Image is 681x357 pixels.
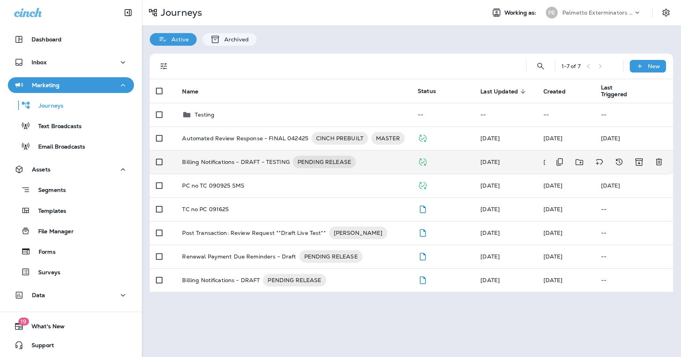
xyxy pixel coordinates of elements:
[8,243,134,260] button: Forms
[32,166,50,173] p: Assets
[31,102,63,110] p: Journeys
[659,6,673,20] button: Settings
[562,9,633,16] p: Palmetto Exterminators LLC
[32,36,61,43] p: Dashboard
[30,269,60,277] p: Surveys
[8,54,134,70] button: Inbox
[8,117,134,134] button: Text Broadcasts
[8,337,134,353] button: Support
[8,138,134,154] button: Email Broadcasts
[546,7,558,19] div: PE
[648,63,660,69] p: New
[30,143,85,151] p: Email Broadcasts
[8,264,134,280] button: Surveys
[24,323,65,333] span: What's New
[8,97,134,113] button: Journeys
[8,287,134,303] button: Data
[504,9,538,16] span: Working as:
[8,32,134,47] button: Dashboard
[32,59,47,65] p: Inbox
[31,249,56,256] p: Forms
[30,187,66,195] p: Segments
[32,292,45,298] p: Data
[8,202,134,219] button: Templates
[8,223,134,239] button: File Manager
[30,208,66,215] p: Templates
[30,123,82,130] p: Text Broadcasts
[24,342,54,351] span: Support
[30,228,74,236] p: File Manager
[32,82,60,88] p: Marketing
[8,181,134,198] button: Segments
[8,162,134,177] button: Assets
[117,5,139,20] button: Collapse Sidebar
[8,77,134,93] button: Marketing
[158,7,202,19] p: Journeys
[8,318,134,334] button: 19What's New
[18,318,29,325] span: 19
